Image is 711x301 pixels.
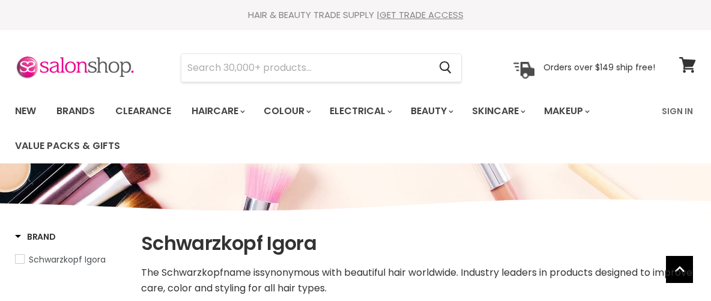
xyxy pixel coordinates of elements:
[163,281,327,295] span: , color and styling for all hair types.
[183,99,252,124] a: Haircare
[15,253,126,266] a: Schwarzkopf Igora
[6,99,45,124] a: New
[141,266,223,279] span: The Schwarzkopf
[402,99,461,124] a: Beauty
[6,94,655,163] ul: Main menu
[181,54,429,82] input: Search
[651,245,699,289] iframe: Gorgias live chat messenger
[255,99,318,124] a: Colour
[429,54,461,82] button: Search
[655,99,700,124] a: Sign In
[106,99,180,124] a: Clearance
[321,99,399,124] a: Electrical
[223,266,260,279] span: name is
[181,53,462,82] form: Product
[47,99,104,124] a: Brands
[543,62,655,73] p: Orders over $149 ship free!
[463,99,533,124] a: Skincare
[141,266,692,295] span: synonymous with beautiful hair worldwide. Industry leaders in products designed to improve care
[29,254,106,266] span: Schwarzkopf Igora
[141,231,696,256] h1: Schwarzkopf Igora
[15,231,56,243] h3: Brand
[6,133,129,159] a: Value Packs & Gifts
[535,99,597,124] a: Makeup
[380,8,464,21] a: GET TRADE ACCESS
